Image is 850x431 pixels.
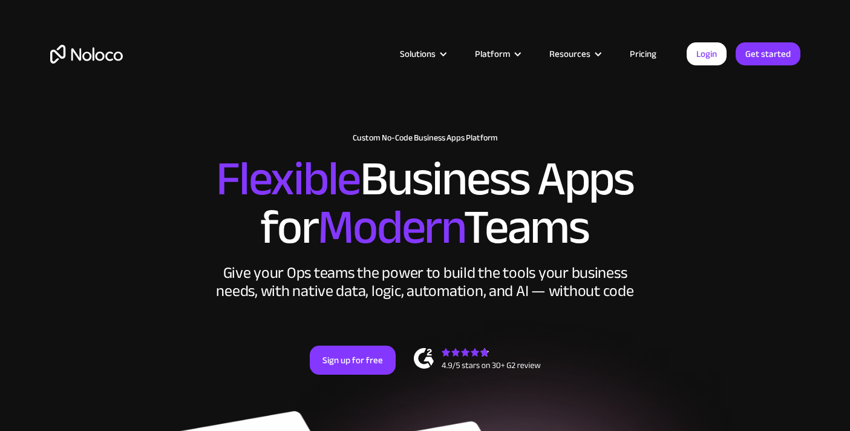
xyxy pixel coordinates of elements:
div: Resources [534,46,615,62]
div: Give your Ops teams the power to build the tools your business needs, with native data, logic, au... [214,264,637,300]
h2: Business Apps for Teams [50,155,800,252]
span: Modern [318,182,463,272]
div: Platform [475,46,510,62]
span: Flexible [216,134,360,224]
a: Get started [736,42,800,65]
a: home [50,45,123,64]
div: Platform [460,46,534,62]
a: Sign up for free [310,346,396,375]
a: Login [687,42,727,65]
div: Solutions [400,46,436,62]
a: Pricing [615,46,672,62]
h1: Custom No-Code Business Apps Platform [50,133,800,143]
div: Resources [549,46,590,62]
div: Solutions [385,46,460,62]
